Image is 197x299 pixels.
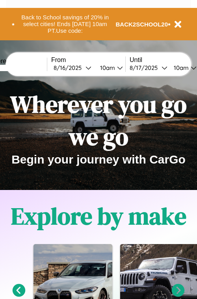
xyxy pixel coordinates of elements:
button: Back to School savings of 20% in select cities! Ends [DATE] 10am PT.Use code: [15,12,116,36]
div: 8 / 17 / 2025 [130,64,162,71]
button: 10am [94,64,125,72]
button: 8/16/2025 [51,64,94,72]
label: From [51,56,125,64]
div: 10am [96,64,117,71]
b: BACK2SCHOOL20 [116,21,168,28]
div: 8 / 16 / 2025 [54,64,85,71]
div: 10am [170,64,191,71]
h1: Explore by make [11,200,186,232]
